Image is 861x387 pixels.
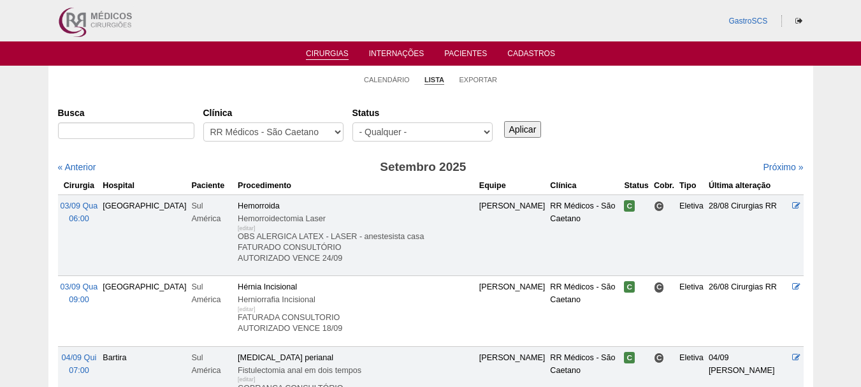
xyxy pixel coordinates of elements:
td: Hemorroida [235,194,477,275]
span: Confirmada [624,352,635,363]
td: RR Médicos - São Caetano [547,276,621,346]
div: [editar] [238,303,256,316]
i: Sair [795,17,802,25]
input: Aplicar [504,121,542,138]
a: 03/09 Qua 09:00 [61,282,98,304]
a: Pacientes [444,49,487,62]
th: Cirurgia [58,177,101,195]
p: FATURADA CONSULTORIO AUTORIZADO VENCE 18/09 [238,312,474,334]
a: Exportar [459,75,497,84]
span: 09:00 [69,295,89,304]
td: Eletiva [677,194,706,275]
label: Busca [58,106,194,119]
div: Sul América [191,281,233,306]
span: Confirmada [624,281,635,293]
td: 28/08 Cirurgias RR [706,194,790,275]
a: « Anterior [58,162,96,172]
th: Status [621,177,651,195]
td: [PERSON_NAME] [477,194,548,275]
td: [GEOGRAPHIC_DATA] [100,276,189,346]
td: [GEOGRAPHIC_DATA] [100,194,189,275]
td: RR Médicos - São Caetano [547,194,621,275]
span: Confirmada [624,200,635,212]
a: 03/09 Qua 06:00 [61,201,98,223]
th: Equipe [477,177,548,195]
td: 26/08 Cirurgias RR [706,276,790,346]
input: Digite os termos que você deseja procurar. [58,122,194,139]
span: Consultório [654,201,665,212]
th: Clínica [547,177,621,195]
div: Sul América [191,351,233,377]
span: 07:00 [69,366,89,375]
a: 04/09 Qui 07:00 [62,353,97,375]
span: Consultório [654,353,665,363]
th: Hospital [100,177,189,195]
a: Editar [792,353,800,362]
th: Tipo [677,177,706,195]
a: Calendário [364,75,410,84]
span: 04/09 Qui [62,353,97,362]
label: Status [352,106,493,119]
p: OBS ALERGICA LATEX - LASER - anestesista casa FATURADO CONSULTÓRIO AUTORIZADO VENCE 24/09 [238,231,474,264]
td: Eletiva [677,276,706,346]
div: [editar] [238,373,256,386]
h3: Setembro 2025 [236,158,609,177]
label: Clínica [203,106,344,119]
span: 06:00 [69,214,89,223]
a: Internações [369,49,424,62]
td: [PERSON_NAME] [477,276,548,346]
a: Próximo » [763,162,803,172]
div: Hemorroidectomia Laser [238,212,474,225]
a: Lista [424,75,444,85]
div: Herniorrafia Incisional [238,293,474,306]
span: 03/09 Qua [61,282,98,291]
a: Editar [792,282,800,291]
a: Cadastros [507,49,555,62]
a: Editar [792,201,800,210]
th: Procedimento [235,177,477,195]
td: Hérnia Incisional [235,276,477,346]
th: Cobr. [651,177,677,195]
div: Sul América [191,200,233,225]
div: Fistulectomia anal em dois tempos [238,364,474,377]
span: Consultório [654,282,665,293]
th: Última alteração [706,177,790,195]
a: Cirurgias [306,49,349,60]
th: Paciente [189,177,235,195]
div: [editar] [238,222,256,235]
a: GastroSCS [728,17,767,26]
span: 03/09 Qua [61,201,98,210]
